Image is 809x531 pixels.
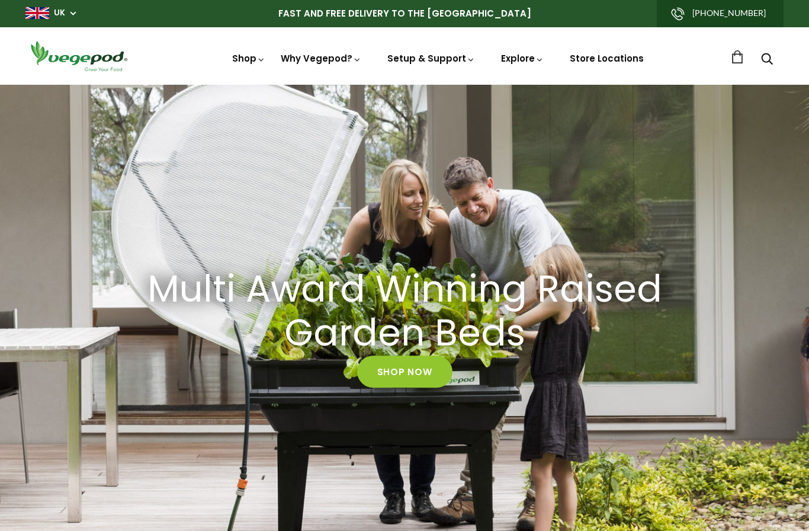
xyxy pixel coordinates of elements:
a: Setup & Support [387,52,475,65]
a: Why Vegepod? [281,52,361,65]
img: Vegepod [25,39,132,73]
h2: Multi Award Winning Raised Garden Beds [138,267,671,356]
img: gb_large.png [25,7,49,19]
a: UK [54,7,65,19]
a: Multi Award Winning Raised Garden Beds [123,267,686,356]
a: Store Locations [570,52,644,65]
a: Shop [232,52,265,65]
a: Search [761,54,773,66]
a: Shop Now [357,356,452,388]
a: Explore [501,52,544,65]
